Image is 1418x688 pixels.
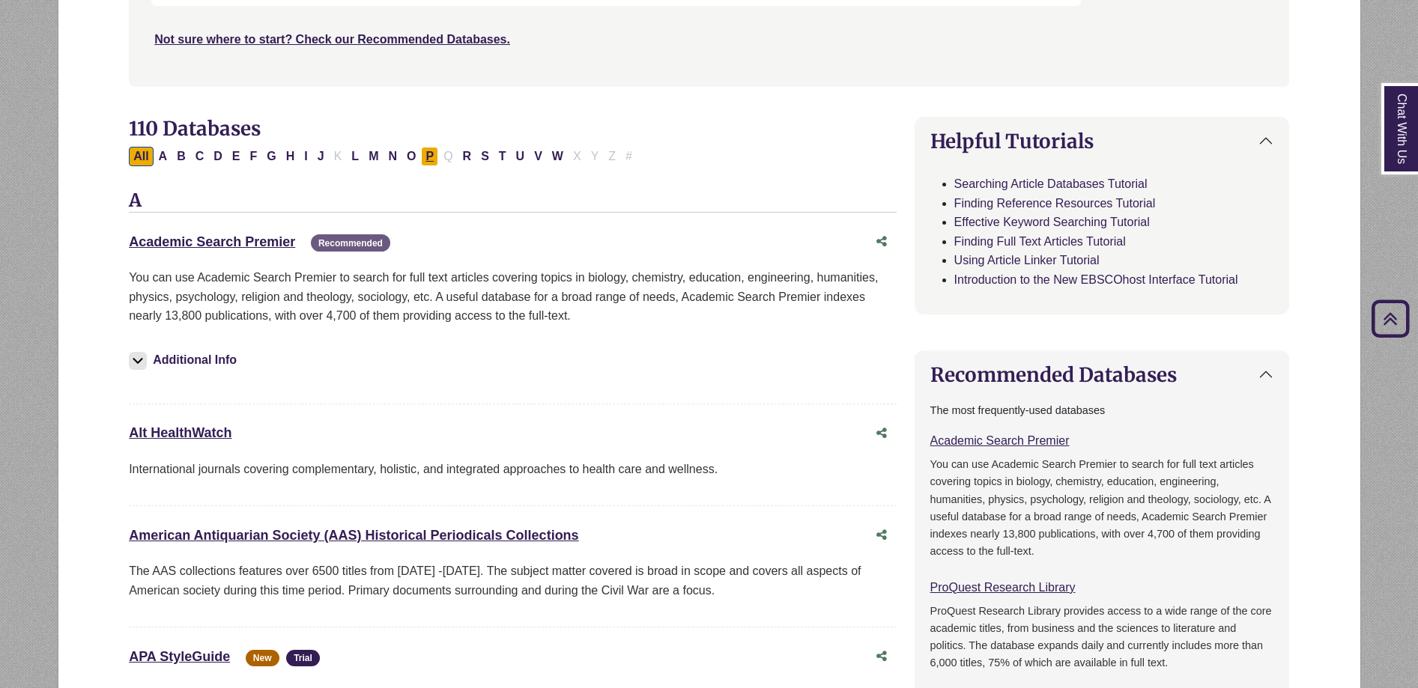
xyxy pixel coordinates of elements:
a: ProQuest Research Library [930,581,1076,594]
a: Not sure where to start? Check our Recommended Databases. [154,33,510,46]
button: Filter Results T [494,147,511,166]
a: Finding Reference Resources Tutorial [954,197,1156,210]
button: Filter Results S [476,147,494,166]
a: Academic Search Premier [930,434,1070,447]
button: Share this database [867,228,897,256]
span: Trial [286,650,320,667]
p: You can use Academic Search Premier to search for full text articles covering topics in biology, ... [930,456,1273,559]
button: Filter Results E [228,147,245,166]
button: Filter Results C [191,147,209,166]
a: Back to Top [1366,308,1414,329]
p: International journals covering complementary, holistic, and integrated approaches to health care... [129,460,896,479]
button: Additional Info [129,350,241,371]
button: Filter Results D [209,147,227,166]
button: Filter Results L [347,147,363,166]
button: Filter Results R [458,147,476,166]
button: Filter Results F [246,147,262,166]
a: Introduction to the New EBSCOhost Interface Tutorial [954,273,1238,286]
button: Filter Results B [172,147,190,166]
p: You can use Academic Search Premier to search for full text articles covering topics in biology, ... [129,268,896,326]
button: Filter Results J [313,147,329,166]
button: All [129,147,153,166]
a: Finding Full Text Articles Tutorial [954,235,1126,248]
button: Filter Results W [548,147,568,166]
a: Alt HealthWatch [129,425,231,440]
button: Share this database [867,521,897,550]
h3: A [129,190,896,213]
div: Alpha-list to filter by first letter of database name [129,149,638,162]
span: 110 Databases [129,116,261,141]
a: APA StyleGuide [129,649,230,664]
button: Filter Results M [364,147,383,166]
a: Using Article Linker Tutorial [954,254,1100,267]
button: Filter Results N [384,147,402,166]
a: Searching Article Databases Tutorial [954,177,1148,190]
button: Filter Results V [530,147,547,166]
button: Share this database [867,419,897,448]
button: Filter Results A [154,147,172,166]
button: Recommended Databases [915,351,1288,398]
button: Filter Results G [262,147,280,166]
p: The AAS collections features over 6500 titles from [DATE] -[DATE]. The subject matter covered is ... [129,561,896,600]
button: Helpful Tutorials [915,118,1288,165]
span: Recommended [311,234,390,252]
a: Effective Keyword Searching Tutorial [954,216,1150,228]
p: ProQuest Research Library provides access to a wide range of the core academic titles, from busin... [930,603,1273,672]
button: Filter Results P [421,147,438,166]
button: Filter Results I [300,147,312,166]
p: The most frequently-used databases [930,402,1273,419]
span: New [246,650,279,667]
button: Filter Results H [282,147,300,166]
a: Academic Search Premier [129,234,295,249]
button: Share this database [867,642,897,671]
button: Filter Results O [402,147,420,166]
button: Filter Results U [512,147,530,166]
a: American Antiquarian Society (AAS) Historical Periodicals Collections [129,528,579,543]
